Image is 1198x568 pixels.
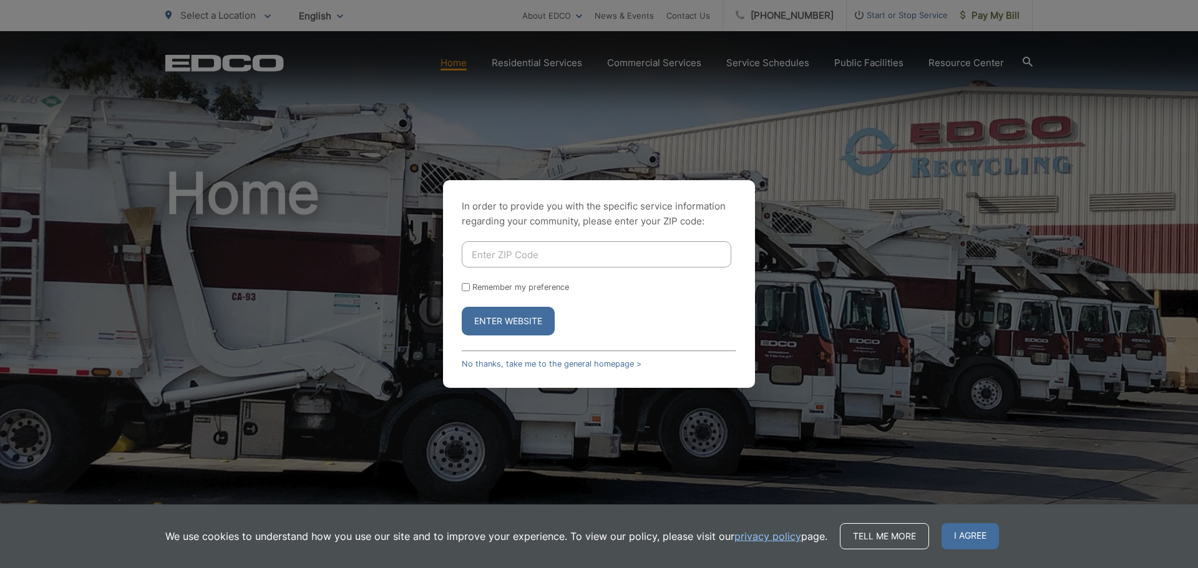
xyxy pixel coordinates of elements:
[942,523,999,549] span: I agree
[462,241,731,267] input: Enter ZIP Code
[734,529,801,544] a: privacy policy
[462,307,555,335] button: Enter Website
[165,529,827,544] p: We use cookies to understand how you use our site and to improve your experience. To view our pol...
[462,199,736,229] p: In order to provide you with the specific service information regarding your community, please en...
[840,523,929,549] a: Tell me more
[472,282,569,292] label: Remember my preference
[462,359,641,368] a: No thanks, take me to the general homepage >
